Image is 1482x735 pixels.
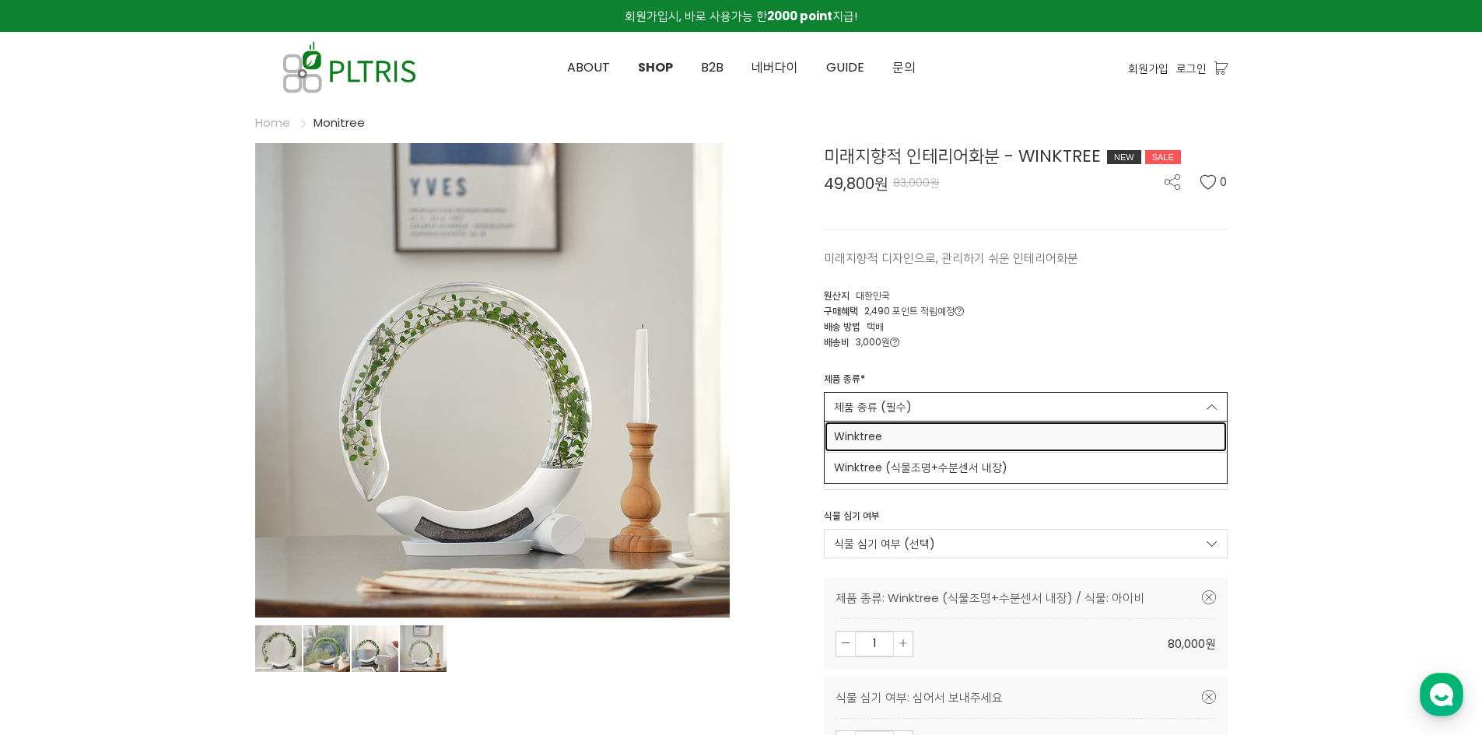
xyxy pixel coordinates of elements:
[1128,60,1168,77] a: 회원가입
[142,517,161,530] span: 대화
[824,304,858,317] span: 구매혜택
[893,175,940,191] span: 83,000원
[1176,60,1207,77] a: 로그인
[567,58,610,76] span: ABOUT
[701,58,723,76] span: B2B
[834,460,1217,476] span: Winktree (식물조명+수분센서 내장)
[553,33,624,103] a: ABOUT
[824,529,1228,558] a: 식물 심기 여부 (선택)
[255,114,290,131] a: Home
[825,422,1227,452] a: Winktree
[824,176,888,191] span: 49,800원
[1200,174,1228,190] button: 0
[824,143,1228,169] div: 미래지향적 인테리어화분 - WINKTREE
[864,304,964,317] span: 2,490 포인트 적립예정
[624,33,687,103] a: SHOP
[5,493,103,532] a: 홈
[1107,150,1141,164] div: NEW
[856,335,899,348] span: 3,000원
[824,289,850,302] span: 원산지
[824,509,880,529] div: 식물 심기 여부
[834,429,1217,445] span: Winktree
[1168,635,1216,652] span: 80,000원
[638,58,673,76] span: SHOP
[836,689,1003,705] span: 식물 심기 여부: 심어서 보내주세요
[892,58,916,76] span: 문의
[240,516,259,529] span: 설정
[825,453,1227,483] a: Winktree (식물조명+수분센서 내장)
[878,33,930,103] a: 문의
[824,320,860,333] span: 배송 방법
[1145,150,1181,164] div: SALE
[752,58,798,76] span: 네버다이
[49,516,58,529] span: 홈
[836,590,1144,606] span: 제품 종류: Winktree (식물조명+수분센서 내장) / 식물: 아이비
[314,114,365,131] a: Monitree
[1220,174,1228,190] span: 0
[826,58,864,76] span: GUIDE
[737,33,812,103] a: 네버다이
[824,335,850,348] span: 배송비
[201,493,299,532] a: 설정
[687,33,737,103] a: B2B
[812,33,878,103] a: GUIDE
[824,249,1228,268] p: 미래지향적 디자인으로, 관리하기 쉬운 인테리어화분
[625,8,857,24] span: 회원가입시, 바로 사용가능 한 지급!
[867,320,884,333] span: 택배
[103,493,201,532] a: 대화
[824,372,865,392] div: 제품 종류
[767,8,832,24] strong: 2000 point
[824,392,1228,422] a: 제품 종류 (필수)
[856,289,890,302] span: 대한민국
